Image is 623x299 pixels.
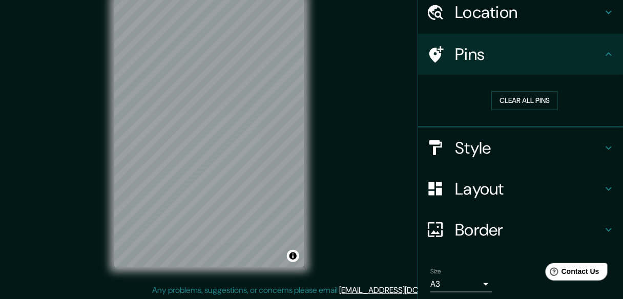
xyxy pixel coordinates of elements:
[455,220,603,240] h4: Border
[491,91,558,110] button: Clear all pins
[455,2,603,23] h4: Location
[152,284,467,296] p: Any problems, suggestions, or concerns please email .
[418,168,623,209] div: Layout
[287,250,299,262] button: Toggle attribution
[418,209,623,250] div: Border
[430,276,492,292] div: A3
[532,259,612,288] iframe: Help widget launcher
[418,127,623,168] div: Style
[455,44,603,65] h4: Pins
[339,285,466,295] a: [EMAIL_ADDRESS][DOMAIN_NAME]
[455,138,603,158] h4: Style
[418,34,623,75] div: Pins
[455,179,603,199] h4: Layout
[430,267,441,275] label: Size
